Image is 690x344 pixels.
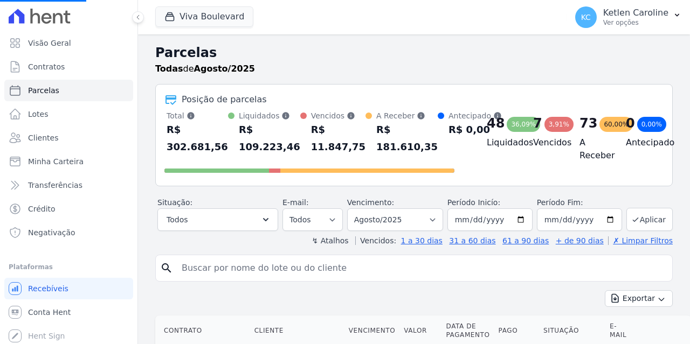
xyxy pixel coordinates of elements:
[311,121,365,156] div: R$ 11.847,75
[567,2,690,32] button: KC Ketlen Caroline Ver opções
[175,257,668,279] input: Buscar por nome do lote ou do cliente
[239,110,300,121] div: Liquidados
[355,236,396,245] label: Vencidos:
[579,136,609,162] h4: A Receber
[28,156,84,167] span: Minha Carteira
[537,197,622,208] label: Período Fim:
[157,208,278,231] button: Todos
[579,115,597,132] div: 73
[487,136,516,149] h4: Liquidados
[28,227,75,238] span: Negativação
[28,180,82,191] span: Transferências
[155,62,255,75] p: de
[637,117,666,132] div: 0,00%
[157,198,192,207] label: Situação:
[4,198,133,220] a: Crédito
[28,109,49,120] span: Lotes
[4,301,133,323] a: Conta Hent
[4,56,133,78] a: Contratos
[4,80,133,101] a: Parcelas
[626,208,673,231] button: Aplicar
[448,121,502,138] div: R$ 0,00
[4,151,133,172] a: Minha Carteira
[376,121,438,156] div: R$ 181.610,35
[155,6,253,27] button: Viva Boulevard
[4,222,133,243] a: Negativação
[282,198,309,207] label: E-mail:
[28,132,58,143] span: Clientes
[626,136,655,149] h4: Antecipado
[507,117,540,132] div: 36,09%
[311,110,365,121] div: Vencidos
[605,290,673,307] button: Exportar
[533,115,542,132] div: 7
[4,103,133,125] a: Lotes
[182,93,267,106] div: Posição de parcelas
[167,213,188,226] span: Todos
[448,110,502,121] div: Antecipado
[28,38,71,48] span: Visão Geral
[4,127,133,149] a: Clientes
[533,136,562,149] h4: Vencidos
[167,110,228,121] div: Total
[556,236,604,245] a: + de 90 dias
[155,64,183,74] strong: Todas
[449,236,495,245] a: 31 a 60 dias
[581,13,591,21] span: KC
[28,307,71,318] span: Conta Hent
[9,261,129,273] div: Plataformas
[312,236,348,245] label: ↯ Atalhos
[28,61,65,72] span: Contratos
[603,18,668,27] p: Ver opções
[608,236,673,245] a: ✗ Limpar Filtros
[194,64,255,74] strong: Agosto/2025
[487,115,505,132] div: 48
[160,262,173,275] i: search
[599,117,633,132] div: 60,00%
[4,32,133,54] a: Visão Geral
[544,117,574,132] div: 3,91%
[28,85,59,96] span: Parcelas
[447,198,500,207] label: Período Inicío:
[347,198,394,207] label: Vencimento:
[4,278,133,299] a: Recebíveis
[502,236,549,245] a: 61 a 90 dias
[603,8,668,18] p: Ketlen Caroline
[155,43,673,62] h2: Parcelas
[376,110,438,121] div: A Receber
[626,115,635,132] div: 0
[167,121,228,156] div: R$ 302.681,56
[239,121,300,156] div: R$ 109.223,46
[28,283,68,294] span: Recebíveis
[4,174,133,196] a: Transferências
[401,236,443,245] a: 1 a 30 dias
[28,203,56,214] span: Crédito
